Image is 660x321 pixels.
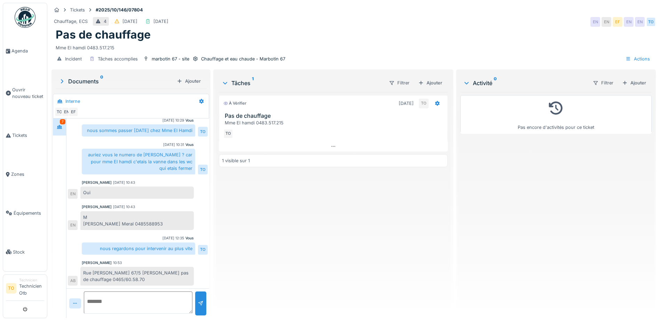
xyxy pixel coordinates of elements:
div: [DATE] 12:35 [162,236,184,241]
div: [PERSON_NAME] [82,180,112,185]
div: Interne [65,98,80,105]
span: Ouvrir nouveau ticket [12,87,44,100]
div: EF [613,17,622,27]
div: Mme El hamdi 0483.517.215 [225,120,445,126]
div: Chauffage et eau chaude - Marbotin 67 [201,56,285,62]
div: EN [62,107,71,117]
div: EN [68,189,78,199]
div: Ajouter [619,78,649,88]
div: Vous [185,142,194,147]
div: auriez vous le numero de [PERSON_NAME] ? car pour mme El hamdi c'etais la vanne dans les wc qui e... [82,149,195,174]
div: [DATE] 10:29 [162,118,184,123]
a: Zones [3,155,47,194]
div: Ajouter [415,78,445,88]
sup: 0 [100,77,103,85]
li: TO [6,283,16,294]
a: Agenda [3,32,47,71]
div: Vous [185,236,194,241]
div: [DATE] 10:31 [163,142,184,147]
div: TO [419,99,429,108]
div: EN [602,17,611,27]
a: Stock [3,232,47,271]
span: Zones [11,171,44,178]
div: [DATE] [122,18,137,25]
div: Vous [185,118,194,123]
div: Actions [622,54,653,64]
div: Chauffage, ECS [54,18,88,25]
span: Équipements [14,210,44,216]
div: TO [198,245,208,255]
div: EN [624,17,634,27]
div: EF [69,107,78,117]
div: EN [68,220,78,230]
h3: Pas de chauffage [225,113,445,119]
div: Oui [80,187,194,199]
div: Pas encore d'activités pour ce ticket [465,98,647,131]
div: TO [223,129,233,139]
div: Filtrer [590,78,617,88]
div: 1 visible sur 1 [222,157,250,164]
div: [DATE] [153,18,168,25]
a: Tickets [3,116,47,155]
span: Tickets [12,132,44,139]
img: Badge_color-CXgf-gQk.svg [15,7,35,28]
div: Tâches accomplies [98,56,138,62]
div: Tickets [70,7,85,13]
div: Rue [PERSON_NAME] 67/5 [PERSON_NAME] pas de chauffage 0465/60.58.70 [80,267,194,286]
strong: #2025/10/146/07804 [93,7,146,13]
div: [DATE] 10:43 [113,180,135,185]
sup: 0 [494,79,497,87]
div: 7 [60,119,65,124]
div: TO [646,17,656,27]
div: AB [68,276,78,286]
div: nous sommes passer [DATE] chez Mme El Hamdi [82,124,195,137]
div: Filtrer [386,78,413,88]
div: [DATE] [399,100,414,107]
div: 10:53 [113,260,122,265]
div: TO [198,127,208,137]
div: Mme El hamdi 0483.517.215 [56,42,652,51]
a: Ouvrir nouveau ticket [3,71,47,116]
div: 4 [104,18,106,25]
sup: 1 [252,79,254,87]
div: Incident [65,56,82,62]
div: nous regardons pour intervenir au plus vite [82,242,195,255]
div: M [PERSON_NAME] Meral 0485588953 [80,211,194,230]
div: Ajouter [174,76,204,86]
h1: Pas de chauffage [56,28,151,41]
div: TO [198,165,208,174]
div: Documents [58,77,174,85]
li: Technicien Otb [19,278,44,299]
div: EN [635,17,645,27]
div: Activité [463,79,587,87]
a: TO TechnicienTechnicien Otb [6,278,44,301]
div: marbotin 67 - site [152,56,189,62]
div: TO [55,107,64,117]
div: [PERSON_NAME] [82,204,112,209]
span: Stock [13,249,44,255]
div: [PERSON_NAME] [82,260,112,265]
div: [DATE] 10:43 [113,204,135,209]
a: Équipements [3,194,47,232]
div: Tâches [222,79,383,87]
div: À vérifier [223,100,246,106]
div: EN [590,17,600,27]
div: Technicien [19,278,44,283]
span: Agenda [11,48,44,54]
